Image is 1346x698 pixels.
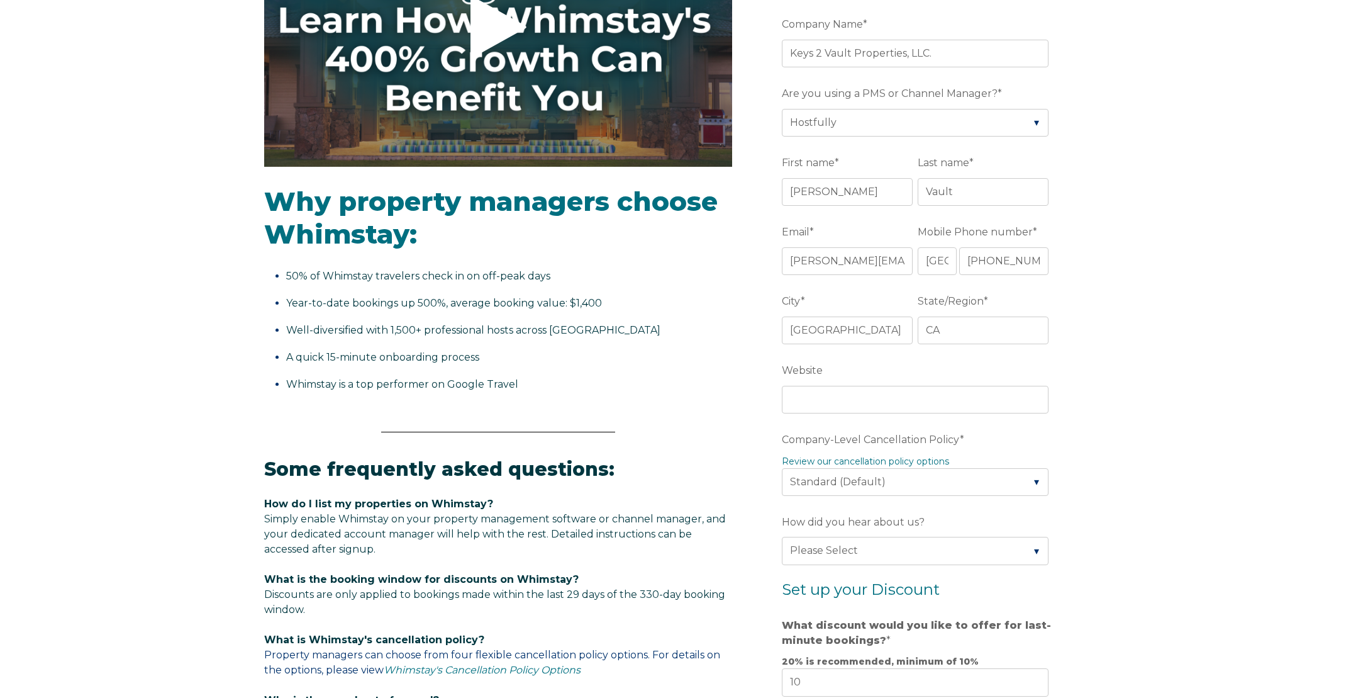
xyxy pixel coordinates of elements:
[782,14,863,34] span: Company Name
[782,512,925,532] span: How did you hear about us?
[782,656,979,667] strong: 20% is recommended, minimum of 10%
[264,633,732,678] p: Property managers can choose from four flexible cancellation policy options. For details on the o...
[918,153,969,172] span: Last name
[782,456,949,467] a: Review our cancellation policy options
[286,351,479,363] span: A quick 15-minute onboarding process
[782,619,1051,646] strong: What discount would you like to offer for last-minute bookings?
[264,513,726,555] span: Simply enable Whimstay on your property management software or channel manager, and your dedicate...
[264,573,579,585] span: What is the booking window for discounts on Whimstay?
[264,498,493,510] span: How do I list my properties on Whimstay?
[286,378,518,390] span: Whimstay is a top performer on Google Travel
[782,291,801,311] span: City
[264,458,615,481] span: Some frequently asked questions:
[782,222,809,242] span: Email
[286,270,550,282] span: 50% of Whimstay travelers check in on off-peak days
[264,185,718,251] span: Why property managers choose Whimstay:
[264,634,484,646] span: What is Whimstay's cancellation policy?
[782,361,823,380] span: Website
[384,664,581,676] a: Whimstay's Cancellation Policy Options
[286,324,660,336] span: Well-diversified with 1,500+ professional hosts across [GEOGRAPHIC_DATA]
[918,222,1033,242] span: Mobile Phone number
[782,153,835,172] span: First name
[918,291,984,311] span: State/Region
[782,84,998,103] span: Are you using a PMS or Channel Manager?
[264,588,725,616] span: Discounts are only applied to bookings made within the last 29 days of the 330-day booking window.
[782,430,960,449] span: Company-Level Cancellation Policy
[782,580,940,599] span: Set up your Discount
[286,297,602,309] span: Year-to-date bookings up 500%, average booking value: $1,400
